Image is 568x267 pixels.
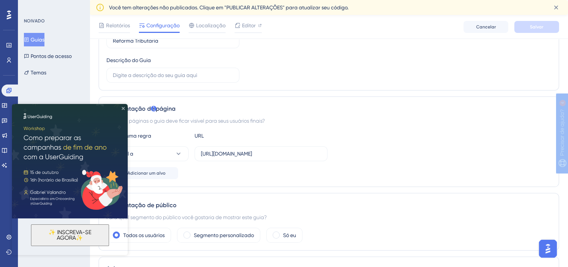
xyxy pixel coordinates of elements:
[201,150,321,158] input: seusite.com/caminho
[110,3,113,6] div: Fechar visualização
[31,70,46,76] font: Temas
[195,133,204,139] font: URL
[127,171,165,176] font: Adicionar um alvo
[113,37,233,45] input: Digite o nome do seu guia aqui
[106,146,189,161] button: é igual a
[514,21,559,33] button: Salvar
[537,237,559,260] iframe: Iniciador do Assistente de IA do UserGuiding
[19,120,97,142] button: ✨ INSCREVA-SE AGORA✨
[463,21,508,33] button: Cancelar
[113,71,233,79] input: Digite a descrição do seu guia aqui
[69,4,72,9] font: 4
[196,22,226,28] font: Localização
[530,24,543,30] font: Salvar
[123,232,165,238] font: Todos os usuários
[194,232,254,238] font: Segmento personalizado
[242,22,256,28] font: Editor
[24,49,72,63] button: Pontos de acesso
[106,22,130,28] font: Relatórios
[106,202,177,209] font: Segmentação de público
[31,53,72,59] font: Pontos de acesso
[24,33,44,46] button: Guias
[106,57,151,63] font: Descrição do Guia
[18,3,64,9] font: Precisar de ajuda?
[31,37,44,43] font: Guias
[106,167,178,179] button: Adicionar um alvo
[106,133,151,139] font: Escolha uma regra
[24,66,46,79] button: Temas
[146,22,180,28] font: Configuração
[283,232,296,238] font: Só eu
[476,24,496,30] font: Cancelar
[106,118,265,124] font: Em quais páginas o guia deve ficar visível para seus usuários finais?
[106,105,176,112] font: Segmentação de página
[106,214,267,220] font: Para qual segmento do público você gostaria de mostrar este guia?
[109,4,348,10] font: Você tem alterações não publicadas. Clique em "PUBLICAR ALTERAÇÕES" para atualizar seu código.
[24,18,45,24] font: NOIVADO
[37,125,81,137] font: ✨ INSCREVA-SE AGORA✨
